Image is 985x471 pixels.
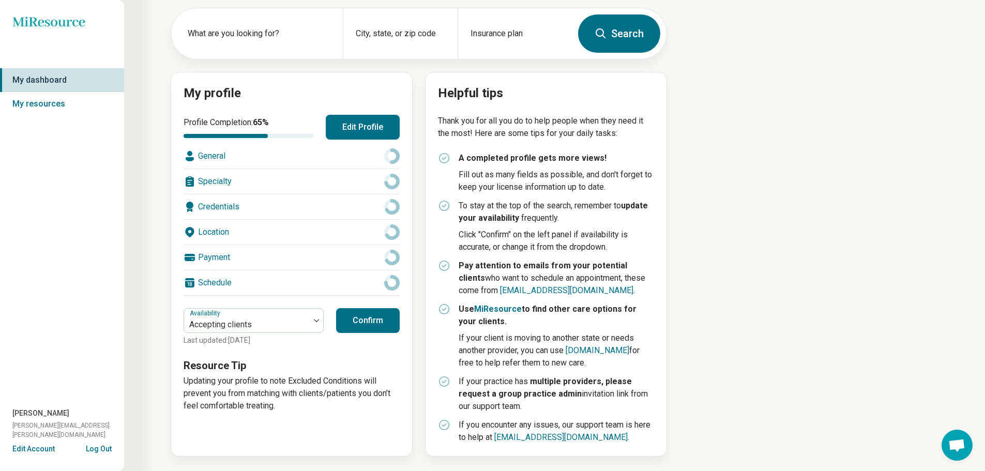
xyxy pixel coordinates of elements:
label: What are you looking for? [188,27,330,40]
p: To stay at the top of the search, remember to frequently. [459,200,654,224]
button: Log Out [86,444,112,452]
div: Location [184,220,400,245]
p: Thank you for all you do to help people when they need it the most! Here are some tips for your d... [438,115,654,140]
h3: Resource Tip [184,358,400,373]
div: Specialty [184,169,400,194]
strong: update your availability [459,201,648,223]
div: Payment [184,245,400,270]
h2: My profile [184,85,400,102]
label: Availability [190,310,222,317]
a: MiResource [474,304,522,314]
a: [EMAIL_ADDRESS][DOMAIN_NAME] [494,432,628,442]
a: [EMAIL_ADDRESS][DOMAIN_NAME] [500,285,633,295]
p: Fill out as many fields as possible, and don't forget to keep your license information up to date. [459,169,654,193]
button: Search [578,14,660,53]
button: Edit Account [12,444,55,454]
p: who want to schedule an appointment, these come from . [459,260,654,297]
p: Click "Confirm" on the left panel if availability is accurate, or change it from the dropdown. [459,229,654,253]
div: Credentials [184,194,400,219]
button: Edit Profile [326,115,400,140]
span: [PERSON_NAME] [12,408,69,419]
div: Schedule [184,270,400,295]
a: [DOMAIN_NAME] [566,345,629,355]
span: 65 % [253,117,269,127]
div: Profile Completion: [184,116,313,138]
span: [PERSON_NAME][EMAIL_ADDRESS][PERSON_NAME][DOMAIN_NAME] [12,421,124,439]
p: If your practice has invitation link from our support team. [459,375,654,413]
strong: Pay attention to emails from your potential clients [459,261,627,283]
button: Confirm [336,308,400,333]
strong: A completed profile gets more views! [459,153,607,163]
p: Last updated: [DATE] [184,335,324,346]
p: If you encounter any issues, our support team is here to help at . [459,419,654,444]
div: General [184,144,400,169]
p: Updating your profile to note Excluded Conditions will prevent you from matching with clients/pat... [184,375,400,412]
h2: Helpful tips [438,85,654,102]
p: If your client is moving to another state or needs another provider, you can use for free to help... [459,332,654,369]
div: Open chat [942,430,973,461]
strong: multiple providers, please request a group practice admin [459,376,632,399]
strong: Use to find other care options for your clients. [459,304,637,326]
